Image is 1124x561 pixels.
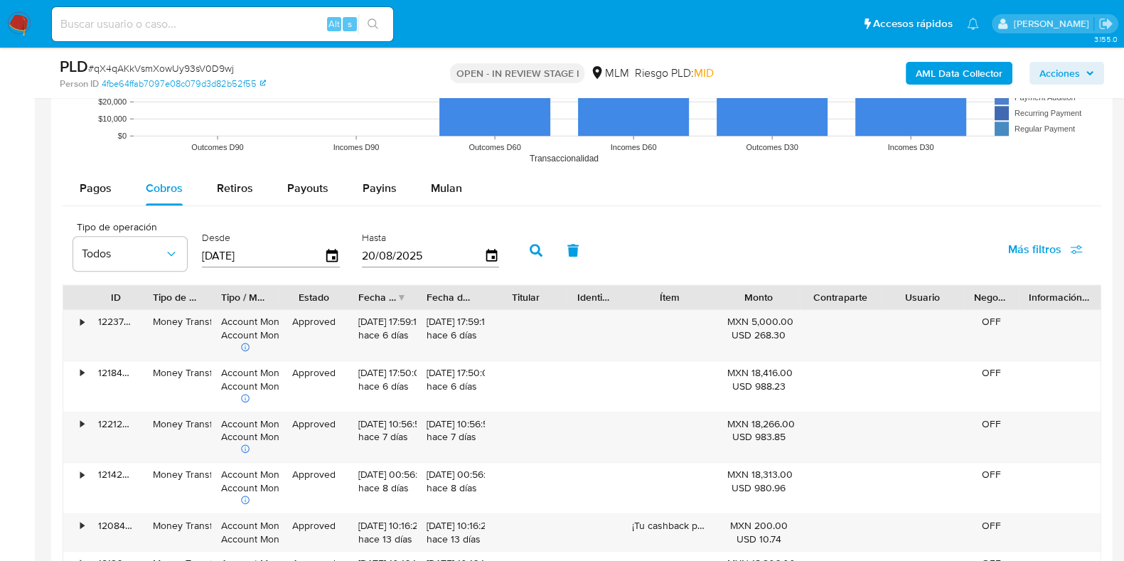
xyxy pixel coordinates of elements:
a: Salir [1098,16,1113,31]
span: Alt [328,17,340,31]
span: 3.155.0 [1093,33,1117,45]
b: PLD [60,55,88,78]
p: OPEN - IN REVIEW STAGE I [450,63,584,83]
p: carlos.soto@mercadolibre.com.mx [1013,17,1093,31]
span: s [348,17,352,31]
button: AML Data Collector [906,62,1012,85]
span: # qX4qAKkVsmXowUy93sV0D9wj [88,61,234,75]
span: Accesos rápidos [873,16,953,31]
span: Acciones [1039,62,1080,85]
b: Person ID [60,78,99,90]
a: Notificaciones [967,18,979,30]
span: Riesgo PLD: [634,65,713,81]
div: MLM [590,65,628,81]
button: search-icon [358,14,387,34]
span: MID [693,65,713,81]
b: AML Data Collector [916,62,1002,85]
button: Acciones [1029,62,1104,85]
input: Buscar usuario o caso... [52,15,393,33]
a: 4fbe64ffab7097e08c079d3d82b52f55 [102,78,266,90]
